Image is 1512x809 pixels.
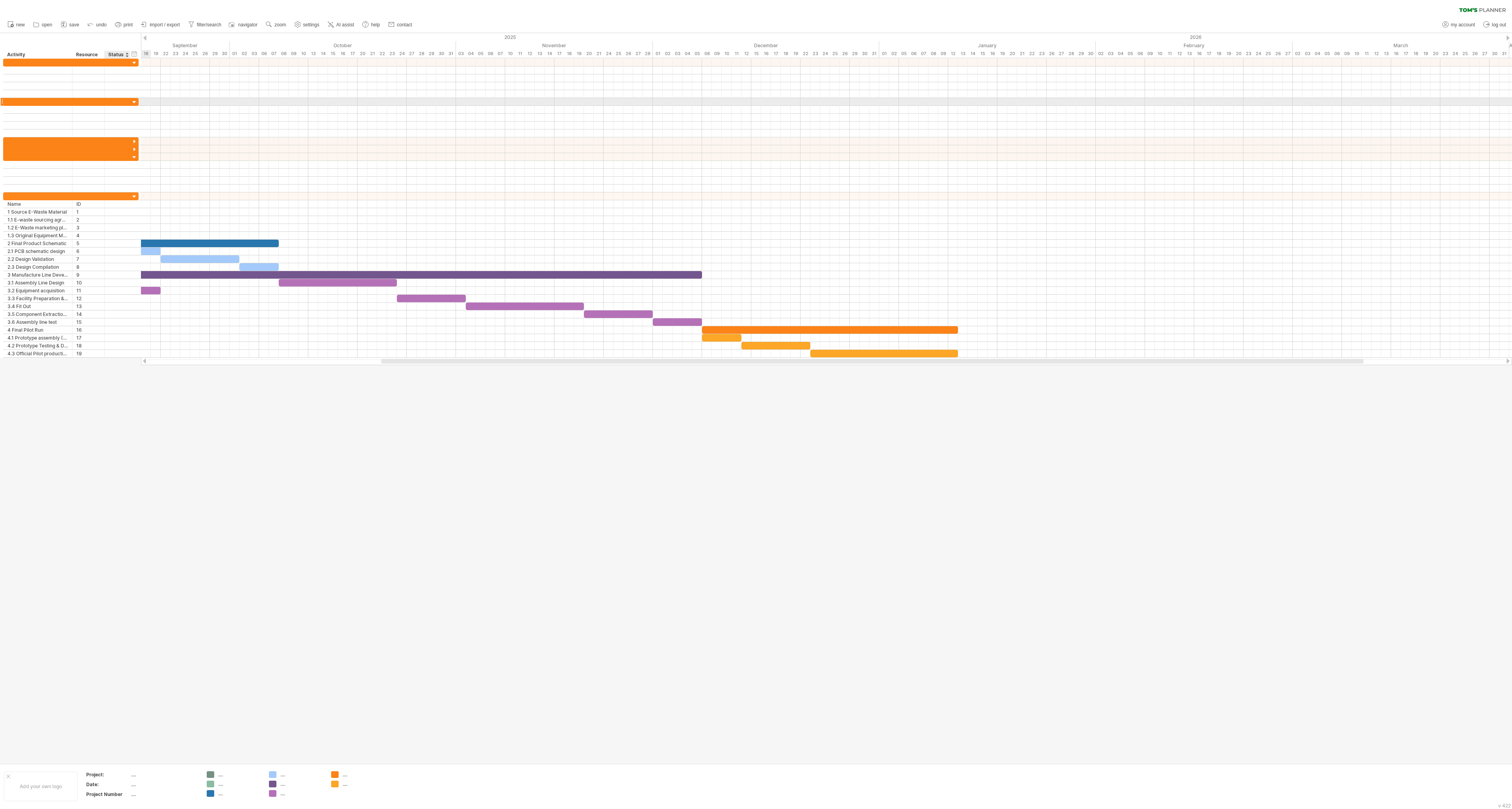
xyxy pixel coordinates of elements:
a: contact [386,20,415,30]
a: save [59,20,82,30]
div: Thursday, 25 September 2025 [190,50,200,58]
div: Thursday, 4 December 2025 [682,50,692,58]
div: Wednesday, 11 March 2026 [1362,50,1371,58]
div: 2.2 Design Validation [7,255,68,263]
div: Tuesday, 30 September 2025 [220,50,230,58]
div: 2.1 PCB schematic design [7,248,68,255]
div: Friday, 26 September 2025 [200,50,210,58]
div: .... [131,781,197,788]
div: 1.1 E-waste sourcing agreements [7,216,68,223]
div: Friday, 10 October 2025 [298,50,308,58]
div: Monday, 15 December 2025 [751,50,761,58]
div: January 2026 [879,41,1096,50]
div: Tuesday, 31 March 2026 [1499,50,1509,58]
div: Thursday, 18 September 2025 [141,50,151,58]
div: Wednesday, 28 January 2026 [1066,50,1076,58]
div: Friday, 5 December 2025 [692,50,702,58]
div: 4 Final Pilot Run [7,326,68,334]
div: Add your own logo [4,772,78,801]
div: 4.3 Official Pilot production run [7,350,68,357]
div: Friday, 20 March 2026 [1430,50,1440,58]
div: Thursday, 16 October 2025 [338,50,348,58]
div: 1 Source E-Waste Material [7,208,68,216]
div: 3.2 Equipment acquisition [7,287,68,294]
div: Wednesday, 15 October 2025 [328,50,338,58]
div: Tuesday, 4 November 2025 [466,50,476,58]
div: 12 [76,295,100,302]
div: Tuesday, 27 January 2026 [1056,50,1066,58]
a: AI assist [326,20,356,30]
div: Thursday, 18 December 2025 [781,50,791,58]
div: Tuesday, 17 March 2026 [1401,50,1411,58]
div: Monday, 12 January 2026 [948,50,958,58]
div: Tuesday, 3 March 2026 [1303,50,1312,58]
div: 7 [76,255,100,263]
div: 3.6 Assembly line test [7,318,68,326]
div: 2 Final Product Schematic [7,240,68,247]
div: Resource [76,51,100,59]
div: 4.1 Prototype assembly (10 units) [7,334,68,342]
div: Wednesday, 24 September 2025 [180,50,190,58]
div: Friday, 12 December 2025 [741,50,751,58]
div: Monday, 3 November 2025 [456,50,466,58]
div: 17 [76,334,100,342]
div: 2 [76,216,100,223]
div: Tuesday, 17 February 2026 [1204,50,1214,58]
div: Activity [7,51,68,59]
div: Name [7,200,68,208]
div: Monday, 29 December 2025 [850,50,860,58]
div: Thursday, 20 November 2025 [584,50,594,58]
div: 1.2 E-Waste marketing plan [7,224,68,231]
div: .... [218,771,261,778]
div: Thursday, 25 December 2025 [830,50,840,58]
div: 14 [76,310,100,318]
div: Thursday, 29 January 2026 [1076,50,1086,58]
a: log out [1481,20,1508,30]
div: 16 [76,326,100,334]
div: Project Number [86,791,130,798]
div: Tuesday, 16 December 2025 [761,50,771,58]
div: Friday, 27 February 2026 [1283,50,1293,58]
span: settings [303,22,319,28]
div: Friday, 19 September 2025 [151,50,161,58]
div: .... [280,771,323,778]
div: .... [131,771,197,778]
div: 15 [76,318,100,326]
div: Thursday, 19 March 2026 [1421,50,1430,58]
div: ID [76,200,100,208]
div: Thursday, 13 November 2025 [535,50,545,58]
div: Tuesday, 13 January 2026 [958,50,968,58]
a: navigator [228,20,260,30]
div: Friday, 26 December 2025 [840,50,850,58]
div: .... [218,781,261,787]
a: filter/search [186,20,224,30]
div: Friday, 6 March 2026 [1332,50,1342,58]
div: Monday, 10 November 2025 [505,50,515,58]
div: Friday, 24 October 2025 [397,50,407,58]
div: Wednesday, 12 November 2025 [525,50,535,58]
div: Monday, 23 March 2026 [1440,50,1450,58]
div: Monday, 2 February 2026 [1096,50,1106,58]
div: Tuesday, 9 December 2025 [712,50,722,58]
div: Monday, 2 March 2026 [1293,50,1303,58]
div: 6 [76,248,100,255]
div: Wednesday, 31 December 2025 [869,50,879,58]
div: Thursday, 26 February 2026 [1273,50,1283,58]
div: Monday, 20 October 2025 [358,50,367,58]
div: Monday, 22 December 2025 [800,50,810,58]
div: Wednesday, 19 November 2025 [574,50,584,58]
div: .... [218,790,261,797]
div: Tuesday, 21 October 2025 [367,50,377,58]
div: Tuesday, 7 October 2025 [269,50,279,58]
div: .... [131,791,197,798]
div: Monday, 9 February 2026 [1145,50,1155,58]
div: Tuesday, 3 February 2026 [1106,50,1115,58]
div: Monday, 27 October 2025 [407,50,417,58]
div: Wednesday, 1 October 2025 [230,50,239,58]
div: Friday, 14 November 2025 [545,50,554,58]
div: 4.2 Prototype Testing & Debugging [7,342,68,349]
a: print [113,20,135,30]
div: Tuesday, 30 December 2025 [860,50,869,58]
div: Monday, 8 December 2025 [702,50,712,58]
div: 11 [76,287,100,294]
